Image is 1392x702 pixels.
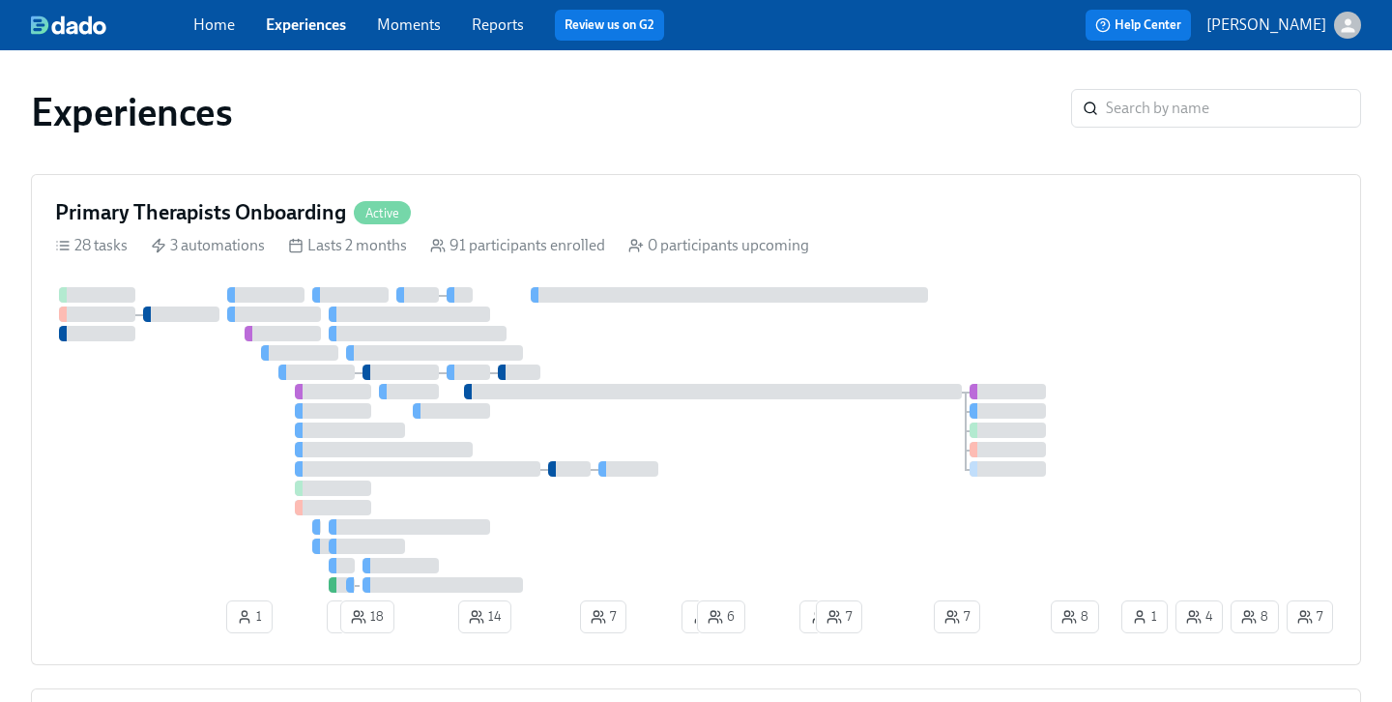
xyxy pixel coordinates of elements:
[1051,600,1099,633] button: 8
[810,607,835,627] span: 1
[31,174,1361,665] a: Primary Therapists OnboardingActive28 tasks 3 automations Lasts 2 months 91 participants enrolled...
[469,607,501,627] span: 14
[555,10,664,41] button: Review us on G2
[1132,607,1157,627] span: 1
[1241,607,1268,627] span: 8
[337,607,362,627] span: 1
[31,15,106,35] img: dado
[327,600,373,633] button: 1
[31,15,193,35] a: dado
[1287,600,1333,633] button: 7
[1086,10,1191,41] button: Help Center
[1175,600,1223,633] button: 4
[1121,600,1168,633] button: 1
[580,600,626,633] button: 7
[458,600,511,633] button: 14
[697,600,745,633] button: 6
[692,607,717,627] span: 1
[944,607,970,627] span: 7
[340,600,394,633] button: 18
[377,15,441,34] a: Moments
[934,600,980,633] button: 7
[591,607,616,627] span: 7
[472,15,524,34] a: Reports
[681,600,728,633] button: 1
[826,607,852,627] span: 7
[430,235,605,256] div: 91 participants enrolled
[1297,607,1322,627] span: 7
[1206,15,1326,36] p: [PERSON_NAME]
[1231,600,1279,633] button: 8
[226,600,273,633] button: 1
[288,235,407,256] div: Lasts 2 months
[266,15,346,34] a: Experiences
[1061,607,1088,627] span: 8
[816,600,862,633] button: 7
[708,607,735,627] span: 6
[193,15,235,34] a: Home
[354,206,411,220] span: Active
[351,607,384,627] span: 18
[565,15,654,35] a: Review us on G2
[799,600,846,633] button: 1
[55,198,346,227] h4: Primary Therapists Onboarding
[237,607,262,627] span: 1
[55,235,128,256] div: 28 tasks
[1186,607,1212,627] span: 4
[1106,89,1361,128] input: Search by name
[1095,15,1181,35] span: Help Center
[31,89,233,135] h1: Experiences
[1206,12,1361,39] button: [PERSON_NAME]
[151,235,265,256] div: 3 automations
[628,235,809,256] div: 0 participants upcoming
